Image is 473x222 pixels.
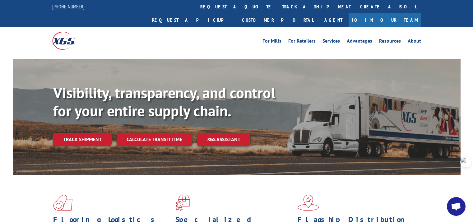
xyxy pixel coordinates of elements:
[379,39,401,45] a: Resources
[197,133,250,146] a: XGS ASSISTANT
[447,197,466,216] div: Open chat
[262,39,281,45] a: For Mills
[175,195,190,211] img: xgs-icon-focused-on-flooring-red
[117,133,192,146] a: Calculate transit time
[318,13,349,27] a: Agent
[349,13,421,27] a: Join Our Team
[237,13,318,27] a: Customer Portal
[147,13,237,27] a: Request a pickup
[53,133,112,146] a: Track shipment
[53,195,72,211] img: xgs-icon-total-supply-chain-intelligence-red
[53,83,275,120] b: Visibility, transparency, and control for your entire supply chain.
[322,39,340,45] a: Services
[347,39,372,45] a: Advantages
[52,3,85,10] a: [PHONE_NUMBER]
[408,39,421,45] a: About
[288,39,316,45] a: For Retailers
[298,195,319,211] img: xgs-icon-flagship-distribution-model-red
